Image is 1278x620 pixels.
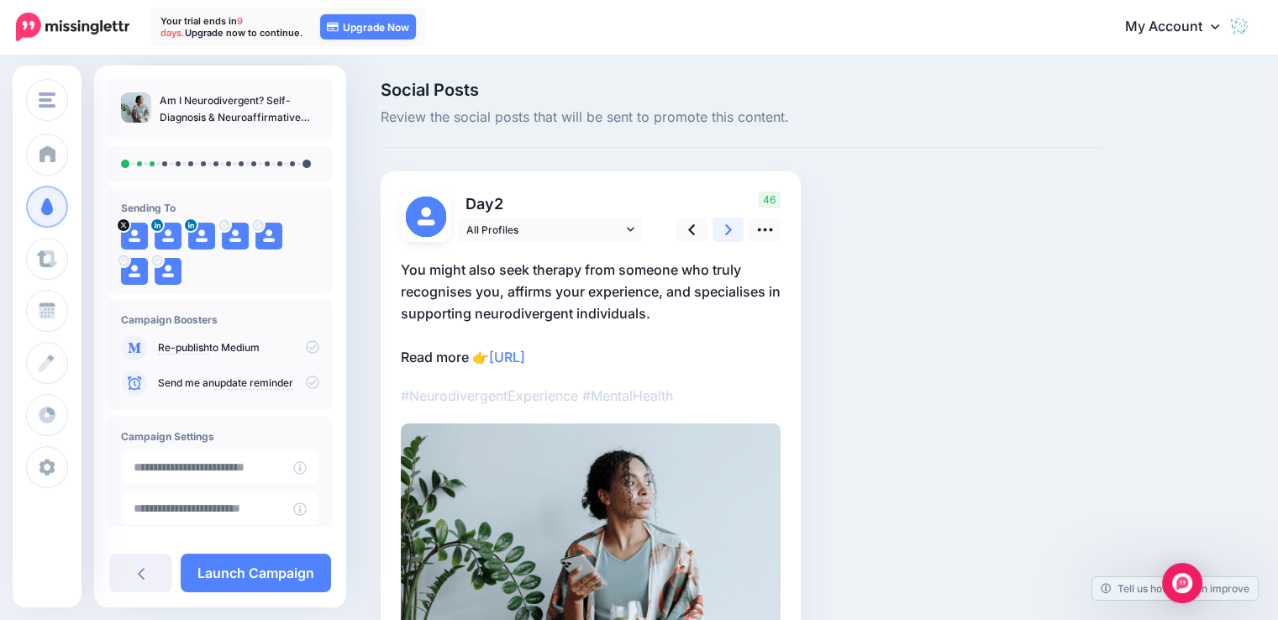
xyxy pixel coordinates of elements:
p: to Medium [158,340,319,355]
a: update reminder [214,376,293,390]
img: user_default_image.png [155,258,181,285]
p: Send me an [158,376,319,391]
span: Review the social posts that will be sent to promote this content. [381,107,1103,129]
span: 9 days. [160,15,243,39]
a: Upgrade Now [320,14,416,39]
img: user_default_image.png [188,223,215,250]
div: Open Intercom Messenger [1162,563,1202,603]
img: user_default_image.png [222,223,249,250]
a: All Profiles [458,218,643,242]
p: Am I Neurodivergent? Self-Diagnosis & Neuroaffirmative Therapy [160,92,319,126]
img: Missinglettr [16,13,129,41]
h4: Campaign Boosters [121,313,319,326]
p: #NeurodivergentExperience #MentalHealth [401,385,781,407]
img: user_default_image.png [121,258,148,285]
p: Your trial ends in Upgrade now to continue. [160,15,303,39]
img: menu.png [39,92,55,108]
img: user_default_image.png [406,197,446,237]
img: user_default_image.png [255,223,282,250]
img: 0c0bd94a5880949692a0509b5daff3da_thumb.jpg [121,92,151,123]
img: user_default_image.png [121,223,148,250]
img: user_default_image.png [155,223,181,250]
a: My Account [1108,7,1253,48]
span: 46 [758,192,781,208]
p: You might also seek therapy from someone who truly recognises you, affirms your experience, and s... [401,259,781,368]
span: Social Posts [381,81,1103,98]
p: Day [458,192,645,216]
span: 2 [494,195,503,213]
a: Re-publish [158,341,209,355]
h4: Campaign Settings [121,430,319,443]
a: [URL] [489,349,525,365]
span: All Profiles [466,221,623,239]
a: Tell us how we can improve [1092,577,1258,600]
h4: Sending To [121,202,319,214]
